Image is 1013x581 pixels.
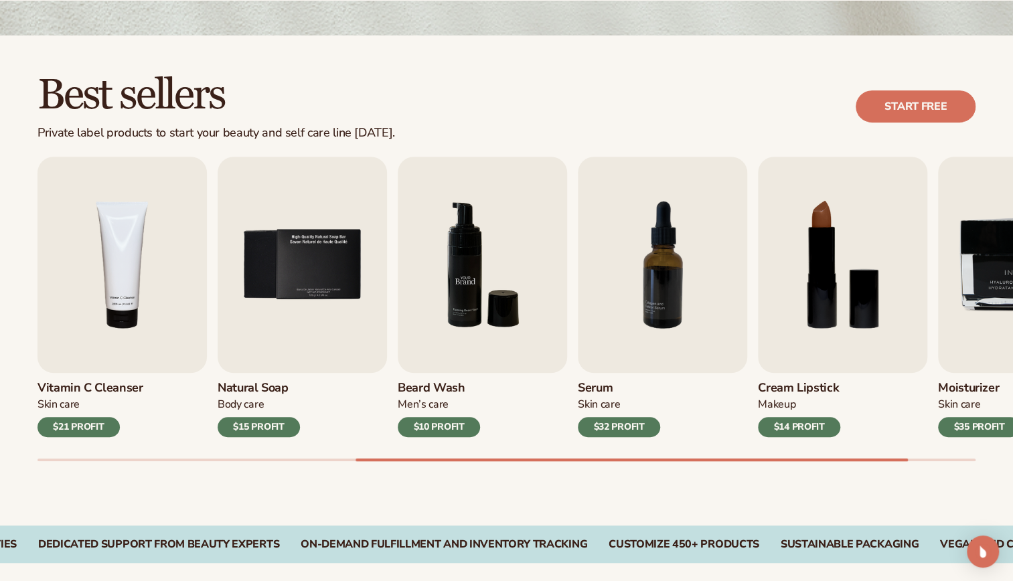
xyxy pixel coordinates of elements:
[37,157,207,437] a: 4 / 9
[398,398,480,412] div: Men’s Care
[37,126,395,141] div: Private label products to start your beauty and self care line [DATE].
[781,538,919,551] div: SUSTAINABLE PACKAGING
[758,157,927,437] a: 8 / 9
[398,417,480,437] div: $10 PROFIT
[37,417,120,437] div: $21 PROFIT
[301,538,587,551] div: On-Demand Fulfillment and Inventory Tracking
[218,157,387,437] a: 5 / 9
[578,398,660,412] div: Skin Care
[218,381,300,396] h3: Natural Soap
[37,73,395,118] h2: Best sellers
[967,535,999,568] div: Open Intercom Messenger
[218,398,300,412] div: Body Care
[578,417,660,437] div: $32 PROFIT
[578,157,747,437] a: 7 / 9
[609,538,759,551] div: CUSTOMIZE 450+ PRODUCTS
[218,417,300,437] div: $15 PROFIT
[398,381,480,396] h3: Beard Wash
[398,157,567,437] a: 6 / 9
[38,538,279,551] div: Dedicated Support From Beauty Experts
[398,157,567,373] img: Shopify Image 7
[856,90,976,122] a: Start free
[37,381,143,396] h3: Vitamin C Cleanser
[578,381,660,396] h3: Serum
[758,381,840,396] h3: Cream Lipstick
[758,417,840,437] div: $14 PROFIT
[37,398,143,412] div: Skin Care
[758,398,840,412] div: Makeup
